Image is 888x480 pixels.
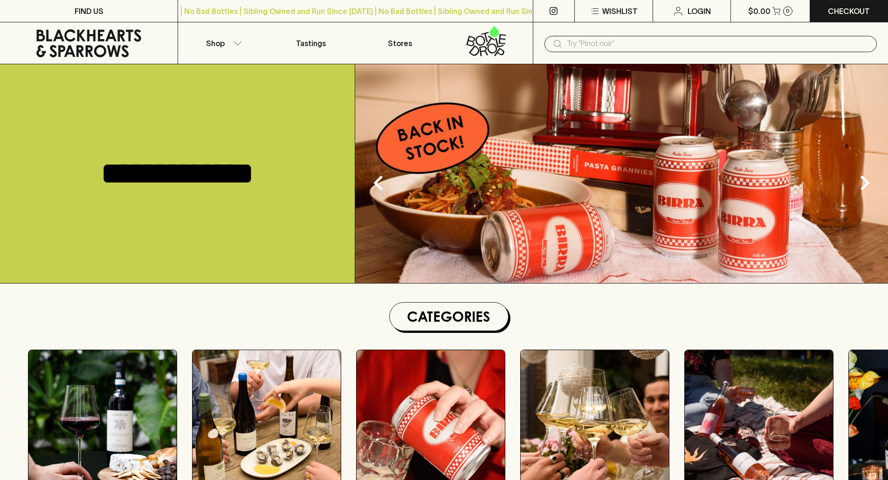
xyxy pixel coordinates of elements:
p: Login [688,6,711,17]
h1: Categories [393,306,504,327]
p: FIND US [75,6,103,17]
a: Stores [356,22,444,64]
img: optimise [355,64,888,283]
p: $0.00 [748,6,771,17]
button: Next [846,164,883,202]
p: Checkout [828,6,870,17]
p: Tastings [296,38,326,49]
p: Stores [388,38,412,49]
p: Wishlist [602,6,638,17]
button: Previous [360,164,397,202]
p: Shop [206,38,225,49]
p: 0 [786,8,790,14]
input: Try "Pinot noir" [567,36,869,51]
button: Shop [178,22,267,64]
a: Tastings [267,22,355,64]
